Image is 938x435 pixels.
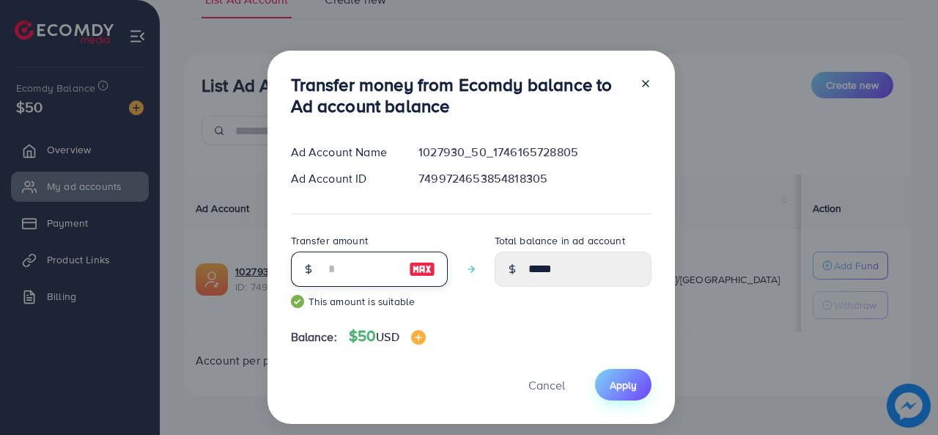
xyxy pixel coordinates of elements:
[610,378,637,392] span: Apply
[279,144,407,161] div: Ad Account Name
[510,369,583,401] button: Cancel
[411,330,426,345] img: image
[291,74,628,117] h3: Transfer money from Ecomdy balance to Ad account balance
[409,260,435,278] img: image
[495,233,625,248] label: Total balance in ad account
[376,329,399,345] span: USD
[595,369,651,401] button: Apply
[407,170,662,187] div: 7499724653854818305
[349,327,426,346] h4: $50
[291,295,304,308] img: guide
[528,377,565,393] span: Cancel
[291,329,337,346] span: Balance:
[407,144,662,161] div: 1027930_50_1746165728805
[279,170,407,187] div: Ad Account ID
[291,233,368,248] label: Transfer amount
[291,294,448,309] small: This amount is suitable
